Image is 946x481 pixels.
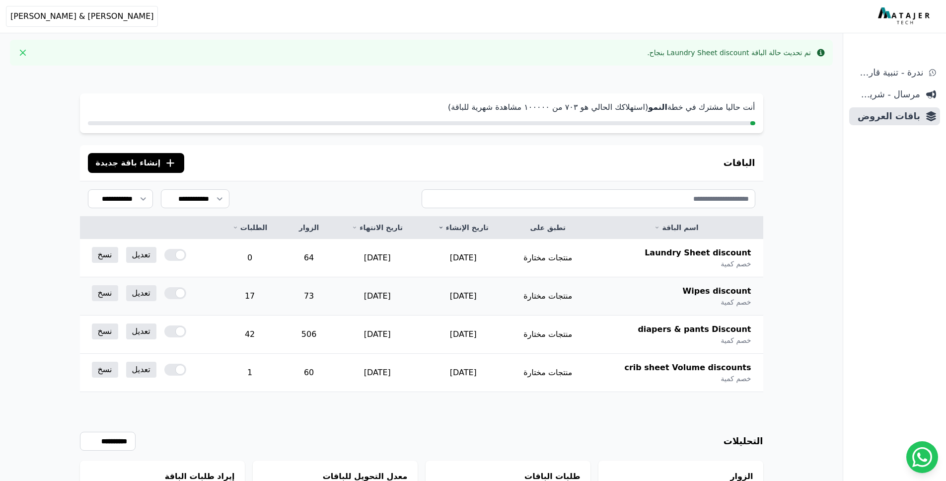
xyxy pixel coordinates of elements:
[334,239,420,277] td: [DATE]
[6,6,158,27] button: [PERSON_NAME] & [PERSON_NAME]
[506,354,589,392] td: منتجات مختارة
[638,323,751,335] span: diapers & pants Discount
[92,285,118,301] a: نسخ
[334,354,420,392] td: [DATE]
[126,247,156,263] a: تعديل
[88,153,185,173] button: إنشاء باقة جديدة
[853,66,923,80] span: ندرة - تنبية قارب علي النفاذ
[284,217,334,239] th: الزوار
[216,239,284,277] td: 0
[15,45,31,61] button: Close
[420,239,506,277] td: [DATE]
[602,223,751,233] a: اسم الباقة
[506,239,589,277] td: منتجات مختارة
[853,87,920,101] span: مرسال - شريط دعاية
[721,297,751,307] span: خصم كمية
[334,277,420,316] td: [DATE]
[88,101,755,113] p: أنت حاليا مشترك في خطة (استهلاكك الحالي هو ٧۰۳ من ١۰۰۰۰۰ مشاهدة شهرية للباقة)
[216,354,284,392] td: 1
[420,316,506,354] td: [DATE]
[96,157,161,169] span: إنشاء باقة جديدة
[721,335,751,345] span: خصم كمية
[683,285,751,297] span: Wipes discount
[853,109,920,123] span: باقات العروض
[420,354,506,392] td: [DATE]
[647,48,811,58] div: تم تحديث حالة الباقة Laundry Sheet discount بنجاح.
[216,277,284,316] td: 17
[506,316,589,354] td: منتجات مختارة
[284,277,334,316] td: 73
[92,323,118,339] a: نسخ
[506,277,589,316] td: منتجات مختارة
[216,316,284,354] td: 42
[648,102,667,112] strong: النمو
[721,259,751,269] span: خصم كمية
[228,223,272,233] a: الطلبات
[346,223,408,233] a: تاريخ الانتهاء
[284,316,334,354] td: 506
[334,316,420,354] td: [DATE]
[420,277,506,316] td: [DATE]
[92,362,118,378] a: نسخ
[721,374,751,384] span: خصم كمية
[284,354,334,392] td: 60
[284,239,334,277] td: 64
[126,323,156,339] a: تعديل
[724,434,763,448] h3: التحليلات
[506,217,589,239] th: تطبق على
[878,7,932,25] img: MatajerTech Logo
[624,362,751,374] span: crib sheet Volume discounts
[724,156,755,170] h3: الباقات
[10,10,153,22] span: [PERSON_NAME] & [PERSON_NAME]
[92,247,118,263] a: نسخ
[645,247,751,259] span: Laundry Sheet discount
[432,223,494,233] a: تاريخ الإنشاء
[126,362,156,378] a: تعديل
[126,285,156,301] a: تعديل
